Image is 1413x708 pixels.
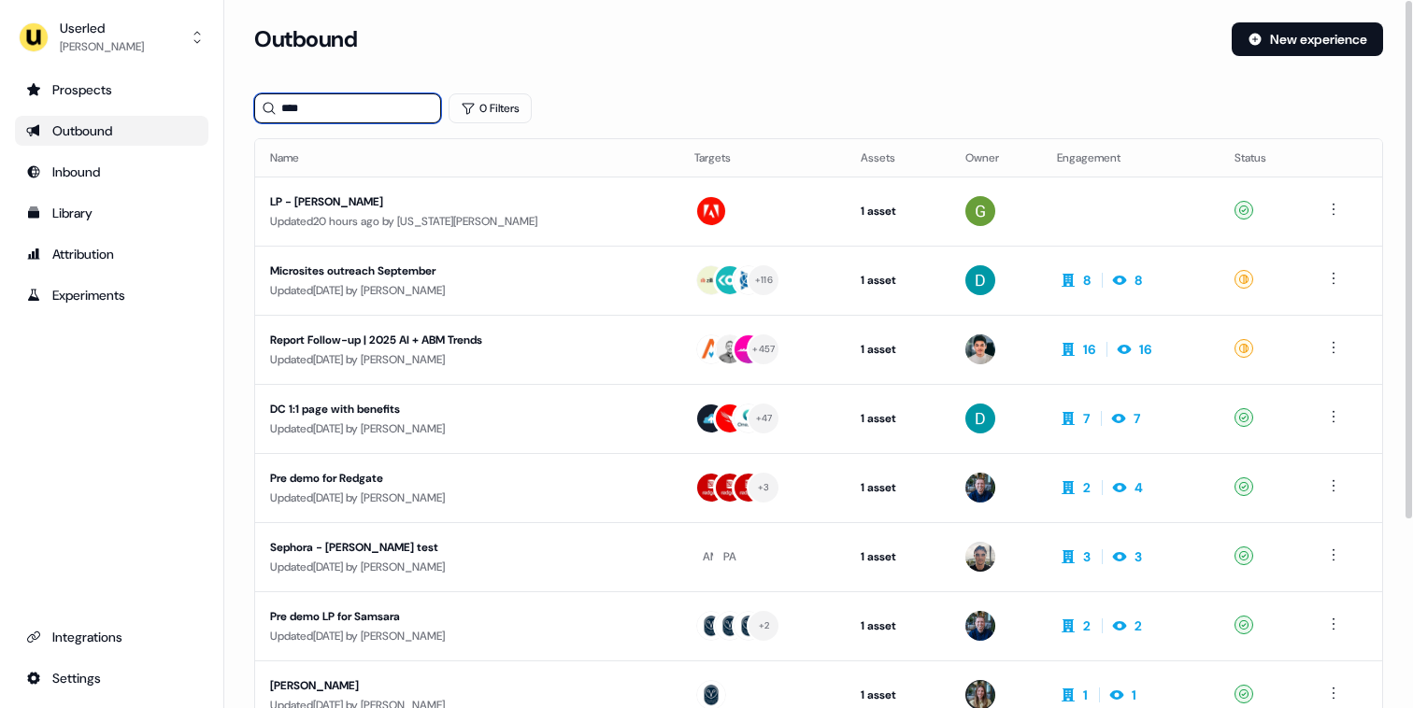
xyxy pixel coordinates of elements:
[1083,686,1088,704] div: 1
[1083,547,1091,566] div: 3
[60,37,144,56] div: [PERSON_NAME]
[861,271,936,290] div: 1 asset
[270,192,623,211] div: LP - [PERSON_NAME]
[270,350,664,369] div: Updated [DATE] by [PERSON_NAME]
[965,611,995,641] img: James
[861,478,936,497] div: 1 asset
[26,121,197,140] div: Outbound
[965,473,995,503] img: James
[965,542,995,572] img: Ryan
[255,139,679,177] th: Name
[26,286,197,304] div: Experiments
[752,341,775,358] div: + 457
[861,340,936,359] div: 1 asset
[861,202,936,220] div: 1 asset
[270,676,623,695] div: [PERSON_NAME]
[26,80,197,99] div: Prospects
[1232,22,1383,56] button: New experience
[965,334,995,364] img: Vincent
[15,75,208,105] a: Go to prospects
[270,558,664,576] div: Updated [DATE] by [PERSON_NAME]
[861,686,936,704] div: 1 asset
[1139,340,1151,359] div: 16
[15,663,208,693] a: Go to integrations
[26,245,197,263] div: Attribution
[965,196,995,226] img: Georgia
[270,400,623,418] div: DC 1:1 page with benefits
[449,93,532,123] button: 0 Filters
[15,15,208,60] button: Userled[PERSON_NAME]
[1042,139,1220,177] th: Engagement
[60,19,144,37] div: Userled
[861,409,936,428] div: 1 asset
[1083,478,1091,497] div: 2
[15,239,208,269] a: Go to attribution
[1135,271,1142,290] div: 8
[26,204,197,222] div: Library
[1134,409,1140,428] div: 7
[861,547,936,566] div: 1 asset
[1135,616,1142,635] div: 2
[270,489,664,507] div: Updated [DATE] by [PERSON_NAME]
[679,139,845,177] th: Targets
[270,627,664,645] div: Updated [DATE] by [PERSON_NAME]
[1132,686,1136,704] div: 1
[15,157,208,187] a: Go to Inbound
[758,479,770,496] div: + 3
[1083,616,1091,635] div: 2
[270,262,623,280] div: Microsites outreach September
[26,163,197,181] div: Inbound
[15,622,208,652] a: Go to integrations
[26,628,197,646] div: Integrations
[1135,547,1142,566] div: 3
[1220,139,1307,177] th: Status
[270,607,623,626] div: Pre demo LP for Samsara
[756,410,773,427] div: + 47
[965,404,995,433] img: David
[950,139,1041,177] th: Owner
[846,139,951,177] th: Assets
[861,616,936,635] div: 1 asset
[270,281,664,300] div: Updated [DATE] by [PERSON_NAME]
[755,272,773,289] div: + 116
[26,669,197,687] div: Settings
[15,198,208,228] a: Go to templates
[1135,478,1143,497] div: 4
[270,538,623,557] div: Sephora - [PERSON_NAME] test
[270,469,623,488] div: Pre demo for Redgate
[1083,409,1090,428] div: 7
[15,280,208,310] a: Go to experiments
[723,547,736,566] div: PA
[270,419,664,438] div: Updated [DATE] by [PERSON_NAME]
[1083,271,1091,290] div: 8
[759,617,770,634] div: + 2
[15,116,208,146] a: Go to outbound experience
[270,212,664,231] div: Updated 20 hours ago by [US_STATE][PERSON_NAME]
[965,265,995,295] img: David
[254,25,357,53] h3: Outbound
[703,547,720,566] div: AM
[270,331,623,349] div: Report Follow-up | 2025 AI + ABM Trends
[1083,340,1095,359] div: 16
